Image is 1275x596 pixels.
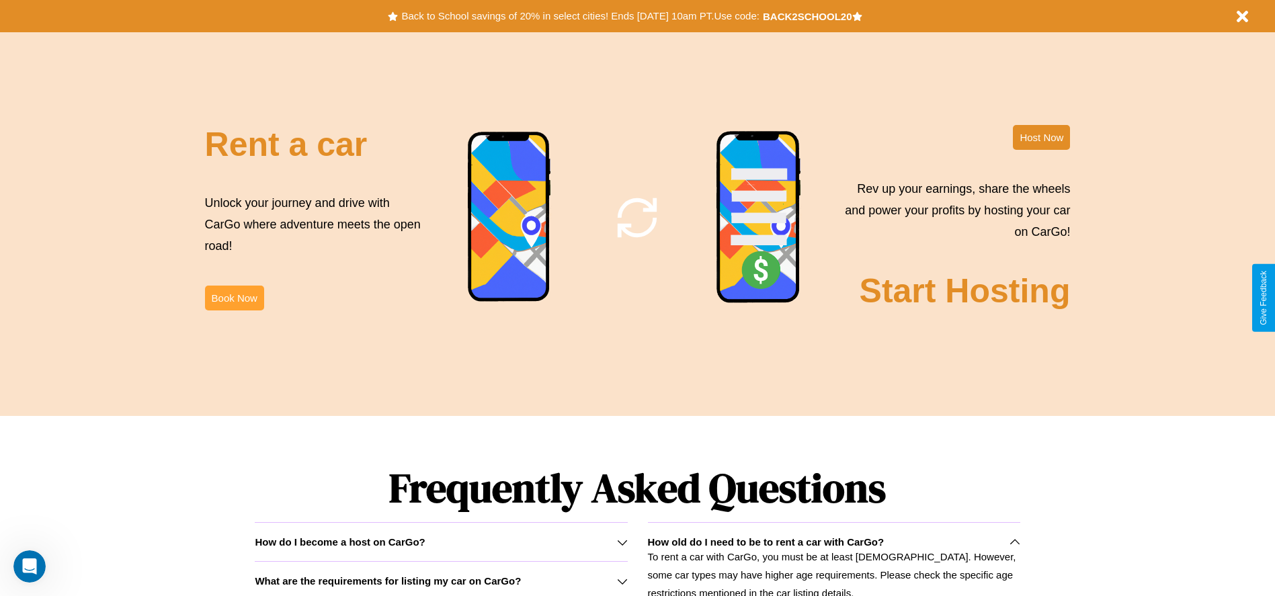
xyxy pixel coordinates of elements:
[205,125,368,164] h2: Rent a car
[205,286,264,310] button: Book Now
[255,536,425,548] h3: How do I become a host on CarGo?
[255,454,1020,522] h1: Frequently Asked Questions
[716,130,802,305] img: phone
[13,550,46,583] iframe: Intercom live chat
[1013,125,1070,150] button: Host Now
[398,7,762,26] button: Back to School savings of 20% in select cities! Ends [DATE] 10am PT.Use code:
[255,575,521,587] h3: What are the requirements for listing my car on CarGo?
[763,11,852,22] b: BACK2SCHOOL20
[837,178,1070,243] p: Rev up your earnings, share the wheels and power your profits by hosting your car on CarGo!
[205,192,425,257] p: Unlock your journey and drive with CarGo where adventure meets the open road!
[1259,271,1268,325] div: Give Feedback
[467,131,552,304] img: phone
[860,271,1071,310] h2: Start Hosting
[648,536,885,548] h3: How old do I need to be to rent a car with CarGo?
